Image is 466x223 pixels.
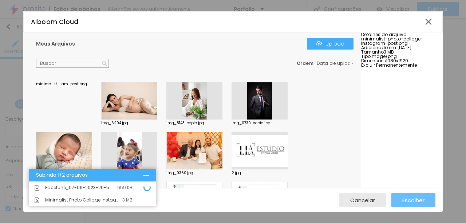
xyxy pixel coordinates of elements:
img: Icone [143,196,148,201]
div: img_8143-copia.jpg [166,121,222,125]
span: Meus Arquivos [36,40,75,47]
span: Data de upload [317,61,355,66]
div: img_0360.jpg [166,171,222,175]
span: Tamanho [361,49,384,55]
span: Cancelar [350,197,375,203]
span: Facetune_07-09-2023-20-58-47.jpeg [45,185,114,190]
div: image/png [361,54,443,59]
span: minimalist-photo-collage-instagram-post.png [361,36,423,46]
div: minimalist-...am-post.png [36,82,92,86]
div: img_6204.jpg [101,121,157,125]
div: Upload [316,41,344,47]
span: Excluir Permanentemente [361,62,417,68]
div: : [297,61,354,66]
input: Buscar [36,59,109,68]
button: Escolher [391,193,435,207]
img: Icone [102,61,107,66]
span: Ordem [297,60,314,66]
div: Subindo 1/2 arquivos [36,172,143,178]
span: Adicionado em: [361,44,397,51]
img: Icone [316,41,322,47]
span: Minimalist Photo Collage Instagram Post.png [45,198,119,202]
div: img_0730-copia.jpg [232,121,288,125]
button: Cancelar [339,193,386,207]
img: Icone [34,197,40,203]
span: Dimensões [361,58,386,64]
div: 1080x1920 [361,59,443,63]
img: Icone [34,185,40,191]
div: 3 MB [122,198,133,202]
div: 2.jpg [232,171,288,175]
button: IconeUpload [307,38,354,50]
span: Tipo [361,53,371,59]
span: Escolher [402,197,424,203]
div: 659 KB [117,185,133,190]
span: Alboom Cloud [31,17,79,26]
div: 3 MB [361,50,443,54]
span: Detalhes do arquivo [361,31,406,38]
div: [DATE] [361,46,443,50]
